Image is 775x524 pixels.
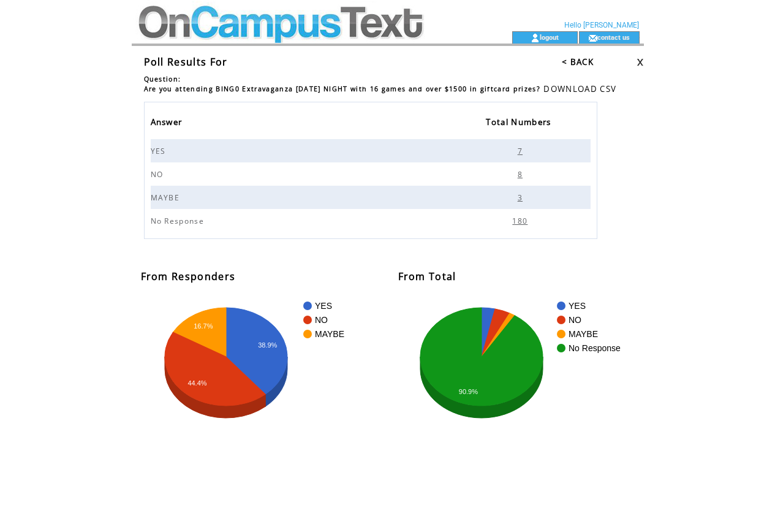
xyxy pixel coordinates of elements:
[540,33,559,41] a: logout
[151,169,167,180] span: NO
[597,33,630,41] a: contact us
[512,216,531,226] span: 180
[562,56,594,67] a: < BACK
[486,113,557,134] a: Total Numbers
[151,113,186,134] span: Answer
[588,33,597,43] img: contact_us_icon.gif
[569,301,586,311] text: YES
[531,33,540,43] img: account_icon.gif
[569,343,621,353] text: No Response
[315,329,344,339] text: MAYBE
[398,295,644,449] svg: A chart.
[144,75,181,83] span: Question:
[141,295,392,449] svg: A chart.
[151,216,208,226] span: No Response
[315,315,328,325] text: NO
[151,113,189,134] a: Answer
[516,146,527,154] a: 7
[398,270,456,283] span: From Total
[543,83,616,94] a: DOWNLOAD CSV
[151,146,169,156] span: YES
[518,146,526,156] span: 7
[151,192,183,203] span: MAYBE
[486,113,554,134] span: Total Numbers
[187,379,206,387] text: 44.4%
[194,322,213,330] text: 16.7%
[518,192,526,203] span: 3
[516,192,527,201] a: 3
[258,341,277,349] text: 38.9%
[315,301,332,311] text: YES
[144,55,228,69] span: Poll Results For
[511,216,532,224] a: 180
[569,329,598,339] text: MAYBE
[141,270,236,283] span: From Responders
[569,315,581,325] text: NO
[564,21,639,29] span: Hello [PERSON_NAME]
[518,169,526,180] span: 8
[516,169,527,178] a: 8
[144,85,541,93] span: Are you attending BING0 Extravaganza [DATE] NIGHT with 16 games and over $1500 in giftcard prizes?
[458,388,477,395] text: 90.9%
